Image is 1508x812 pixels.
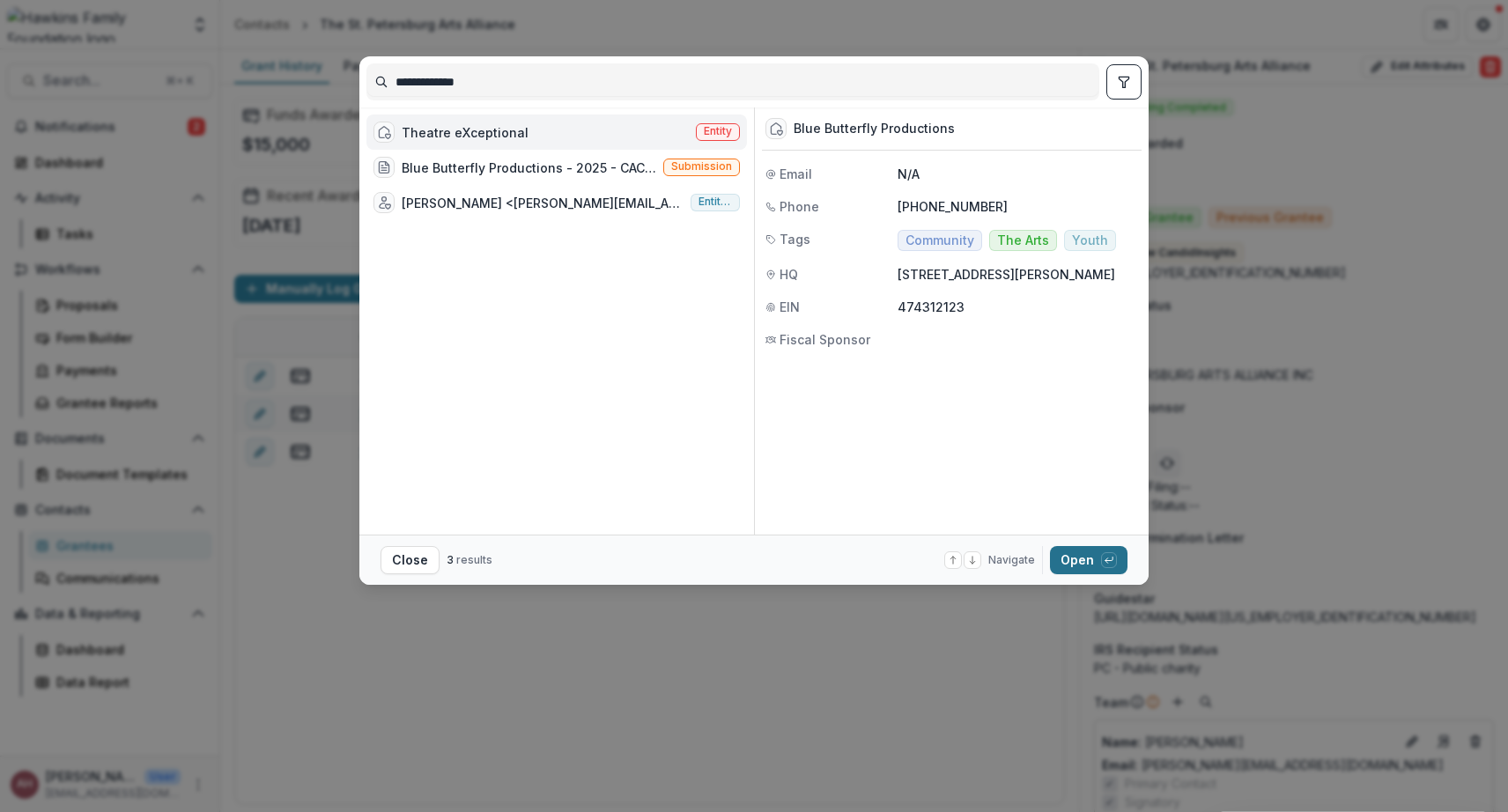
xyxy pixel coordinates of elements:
[780,230,810,248] span: Tags
[906,233,974,248] span: Community
[456,553,492,566] span: results
[988,552,1035,568] span: Navigate
[780,197,819,216] span: Phone
[671,160,732,173] span: Submission
[780,165,812,183] span: Email
[898,265,1138,284] p: [STREET_ADDRESS][PERSON_NAME]
[447,553,454,566] span: 3
[402,159,656,177] div: Blue Butterfly Productions - 2025 - CAC HFF Grant Application
[1050,546,1127,574] button: Open
[898,165,1138,183] p: N/A
[780,265,798,284] span: HQ
[1072,233,1108,248] span: Youth
[898,197,1138,216] p: [PHONE_NUMBER]
[699,196,732,208] span: Entity user
[997,233,1049,248] span: The Arts
[780,330,870,349] span: Fiscal Sponsor
[402,123,529,142] div: Theatre eXceptional
[898,298,1138,316] p: 474312123
[1106,64,1142,100] button: toggle filters
[381,546,440,574] button: Close
[780,298,800,316] span: EIN
[794,122,955,137] div: Blue Butterfly Productions
[402,194,684,212] div: [PERSON_NAME] <[PERSON_NAME][EMAIL_ADDRESS][DOMAIN_NAME]>
[704,125,732,137] span: Entity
